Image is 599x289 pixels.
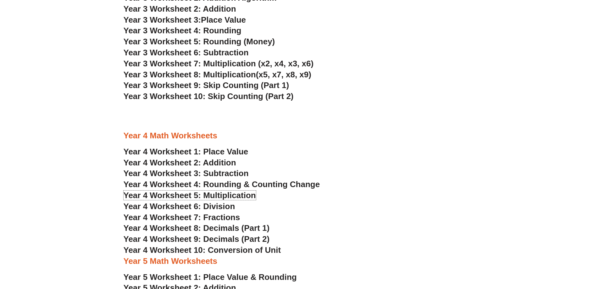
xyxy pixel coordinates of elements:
[124,4,236,14] a: Year 3 Worksheet 2: Addition
[124,59,314,68] a: Year 3 Worksheet 7: Multiplication (x2, x4, x3, x6)
[124,37,275,46] a: Year 3 Worksheet 5: Rounding (Money)
[124,245,281,255] a: Year 4 Worksheet 10: Conversion of Unit
[124,147,248,156] a: Year 4 Worksheet 1: Place Value
[124,202,235,211] a: Year 4 Worksheet 6: Division
[124,15,246,25] a: Year 3 Worksheet 3:Place Value
[494,218,599,289] iframe: Chat Widget
[124,81,289,90] a: Year 3 Worksheet 9: Skip Counting (Part 1)
[124,234,270,244] a: Year 4 Worksheet 9: Decimals (Part 2)
[124,48,249,57] a: Year 3 Worksheet 6: Subtraction
[124,213,240,222] a: Year 4 Worksheet 7: Fractions
[124,26,241,35] a: Year 3 Worksheet 4: Rounding
[124,158,236,167] a: Year 4 Worksheet 2: Addition
[124,169,249,178] a: Year 4 Worksheet 3: Subtraction
[124,70,311,79] a: Year 3 Worksheet 8: Multiplication(x5, x7, x8, x9)
[124,256,476,267] h3: Year 5 Math Worksheets
[124,92,294,101] a: Year 3 Worksheet 10: Skip Counting (Part 2)
[201,15,246,25] span: Place Value
[124,180,320,189] a: Year 4 Worksheet 4: Rounding & Counting Change
[124,223,270,233] a: Year 4 Worksheet 8: Decimals (Part 1)
[124,70,256,79] span: Year 3 Worksheet 8: Multiplication
[124,15,201,25] span: Year 3 Worksheet 3:
[124,191,256,200] a: Year 4 Worksheet 5: Multiplication
[124,272,297,282] a: Year 5 Worksheet 1: Place Value & Rounding
[256,70,311,79] span: (x5, x7, x8, x9)
[124,131,476,141] h3: Year 4 Math Worksheets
